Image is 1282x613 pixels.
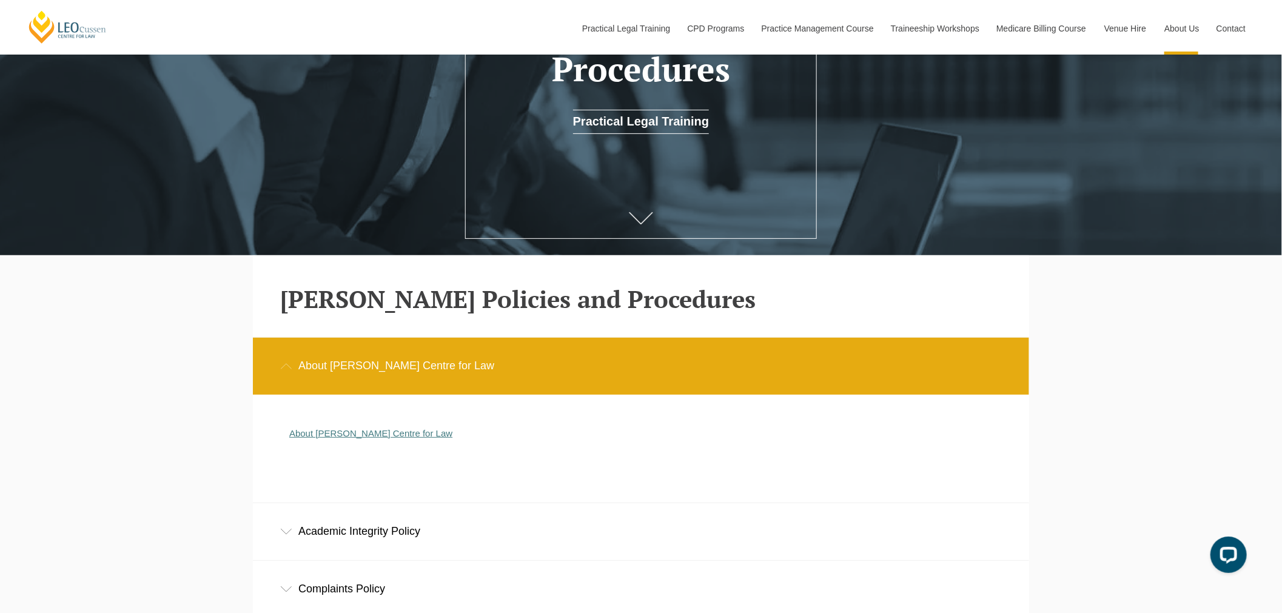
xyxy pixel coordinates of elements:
a: About Us [1155,2,1207,55]
h2: [PERSON_NAME] Policies and Procedures [280,286,1002,312]
a: Traineeship Workshops [882,2,987,55]
a: Practical Legal Training [573,2,679,55]
a: Venue Hire [1095,2,1155,55]
a: About [PERSON_NAME] Centre for Law [289,428,452,438]
div: About [PERSON_NAME] Centre for Law [253,338,1029,394]
a: CPD Programs [678,2,752,55]
iframe: LiveChat chat widget [1201,532,1252,583]
div: Academic Integrity Policy [253,503,1029,560]
a: Practical Legal Training [573,110,710,134]
a: [PERSON_NAME] Centre for Law [27,10,108,44]
a: Practice Management Course [753,2,882,55]
h1: Policies and Procedures [487,15,794,88]
a: Medicare Billing Course [987,2,1095,55]
a: Contact [1207,2,1255,55]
